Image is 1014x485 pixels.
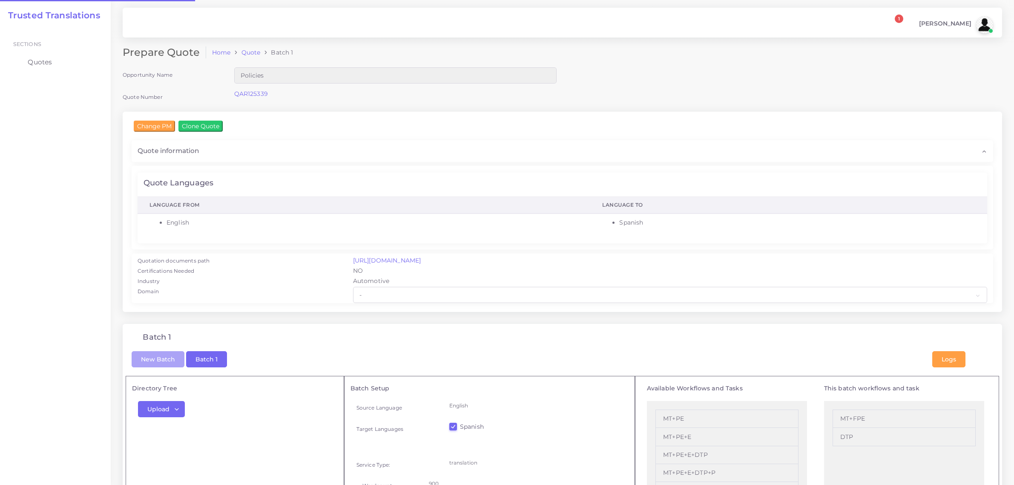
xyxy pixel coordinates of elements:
[123,93,163,101] label: Quote Number
[655,464,799,482] li: MT+PE+E+DTP+P
[619,218,975,227] li: Spanish
[350,385,629,392] h5: Batch Setup
[132,385,338,392] h5: Directory Tree
[138,146,199,156] span: Quote information
[353,257,421,264] a: [URL][DOMAIN_NAME]
[356,461,391,468] label: Service Type:
[347,277,993,287] div: Automotive
[895,14,903,23] span: 1
[138,267,194,275] label: Certifications Needed
[132,355,184,362] a: New Batch
[28,58,52,67] span: Quotes
[123,71,172,78] label: Opportunity Name
[347,266,993,277] div: NO
[647,385,807,392] h5: Available Workflows and Tasks
[449,401,623,410] p: English
[138,196,590,214] th: Language From
[234,90,268,98] a: QAR125339
[123,46,206,59] h2: Prepare Quote
[356,425,403,433] label: Target Languages
[590,196,987,214] th: Language To
[260,48,293,57] li: Batch 1
[356,404,402,411] label: Source Language
[167,218,578,227] li: English
[460,422,484,431] label: Spanish
[241,48,261,57] a: Quote
[138,277,160,285] label: Industry
[887,19,902,31] a: 1
[833,428,976,446] li: DTP
[833,410,976,428] li: MT+FPE
[976,16,993,33] img: avatar
[212,48,231,57] a: Home
[13,41,41,47] span: Sections
[915,16,996,33] a: [PERSON_NAME]avatar
[138,288,159,295] label: Domain
[655,428,799,446] li: MT+PE+E
[6,53,104,71] a: Quotes
[655,410,799,428] li: MT+PE
[919,20,971,26] span: [PERSON_NAME]
[932,351,965,367] button: Logs
[132,140,993,162] div: Quote information
[824,385,984,392] h5: This batch workflows and task
[132,351,184,367] button: New Batch
[942,355,956,363] span: Logs
[655,446,799,464] li: MT+PE+E+DTP
[144,179,213,188] h4: Quote Languages
[138,401,185,417] button: Upload
[186,355,227,362] a: Batch 1
[449,458,623,467] p: translation
[143,333,171,342] h4: Batch 1
[186,351,227,367] button: Batch 1
[138,257,210,265] label: Quotation documents path
[2,10,100,20] a: Trusted Translations
[178,121,223,132] input: Clone Quote
[134,121,175,132] input: Change PM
